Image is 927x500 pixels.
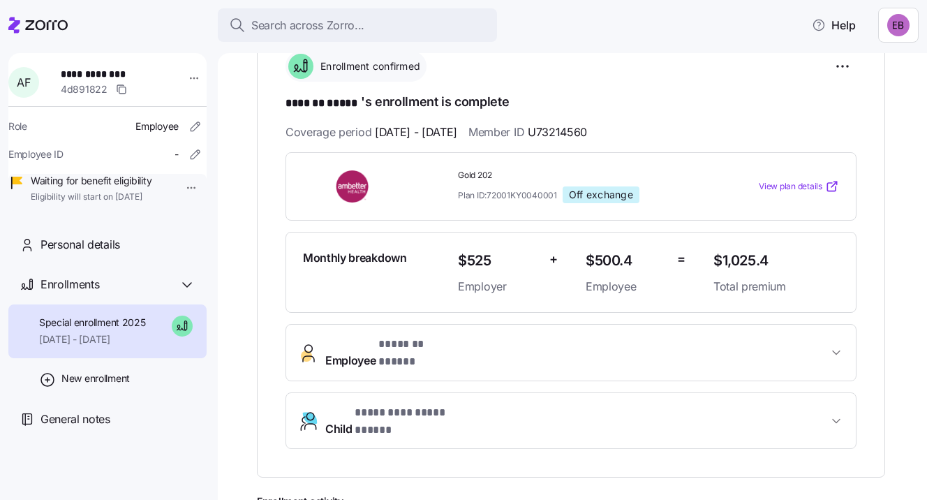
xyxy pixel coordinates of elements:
span: Total premium [713,278,839,295]
span: $1,025.4 [713,249,839,272]
span: Monthly breakdown [303,249,407,267]
span: Enrollments [40,276,99,293]
span: U73214560 [528,124,587,141]
h1: 's enrollment is complete [285,93,856,112]
span: Coverage period [285,124,457,141]
span: Personal details [40,236,120,253]
span: Child [325,404,473,438]
span: Special enrollment 2025 [39,316,146,330]
img: Ambetter [303,170,403,203]
span: Member ID [468,124,587,141]
button: Help [801,11,867,39]
span: Employee ID [8,147,64,161]
span: $500.4 [586,249,666,272]
span: Waiting for benefit eligibility [31,174,151,188]
span: General notes [40,411,110,428]
span: View plan details [759,180,822,193]
span: + [549,249,558,270]
span: Employee [586,278,666,295]
span: A F [17,77,30,88]
span: Gold 202 [458,170,702,182]
span: Search across Zorro... [251,17,364,34]
span: Role [8,119,27,133]
a: View plan details [759,179,839,193]
span: Employer [458,278,538,295]
span: [DATE] - [DATE] [375,124,457,141]
span: Eligibility will start on [DATE] [31,191,151,203]
span: Plan ID: 72001KY0040001 [458,189,557,201]
span: Help [812,17,856,34]
span: 4d891822 [61,82,107,96]
span: $525 [458,249,538,272]
img: e893a1d701ecdfe11b8faa3453cd5ce7 [887,14,910,36]
span: Employee [325,336,459,369]
span: [DATE] - [DATE] [39,332,146,346]
span: Enrollment confirmed [316,59,420,73]
button: Search across Zorro... [218,8,497,42]
span: = [677,249,685,270]
span: New enrollment [61,372,130,385]
span: Off exchange [569,189,633,201]
span: Employee [135,119,179,133]
span: - [175,147,179,161]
